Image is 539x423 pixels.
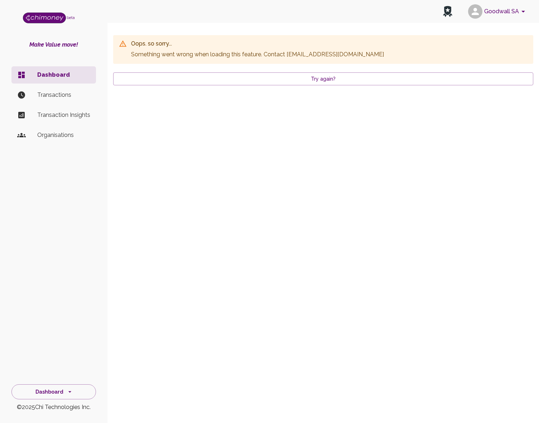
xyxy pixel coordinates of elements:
[37,71,90,79] p: Dashboard
[67,15,75,20] span: beta
[37,111,90,119] p: Transaction Insights
[131,50,384,59] p: Something went wrong when loading this feature . Contact [EMAIL_ADDRESS][DOMAIN_NAME]
[113,72,533,86] button: Try again?
[37,91,90,99] p: Transactions
[465,2,530,21] button: account of current user
[11,384,96,400] button: Dashboard
[23,13,66,23] img: Logo
[131,39,384,48] div: Oops. so sorry...
[37,131,90,139] p: Organisations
